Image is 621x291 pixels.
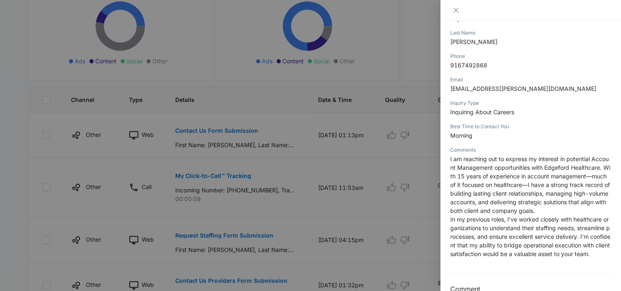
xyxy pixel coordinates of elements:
[450,76,611,83] div: Email
[453,7,459,14] span: close
[450,38,497,45] span: [PERSON_NAME]
[450,29,611,37] div: Last Name
[450,216,610,257] span: In my previous roles, I’ve worked closely with healthcare organizations to understand their staff...
[450,85,596,92] span: [EMAIL_ADDRESS][PERSON_NAME][DOMAIN_NAME]
[450,146,611,154] div: Comments
[450,62,487,69] span: 9167492868
[450,53,611,60] div: Phone
[450,123,611,130] div: Best Time to Contact You
[450,7,462,14] button: Close
[450,155,610,214] span: I am reaching out to express my interest in potential Account Management opportunities with Edgef...
[450,109,514,115] span: Inquiring About Careers
[450,99,611,107] div: Inquiry Type
[450,132,472,139] span: Morning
